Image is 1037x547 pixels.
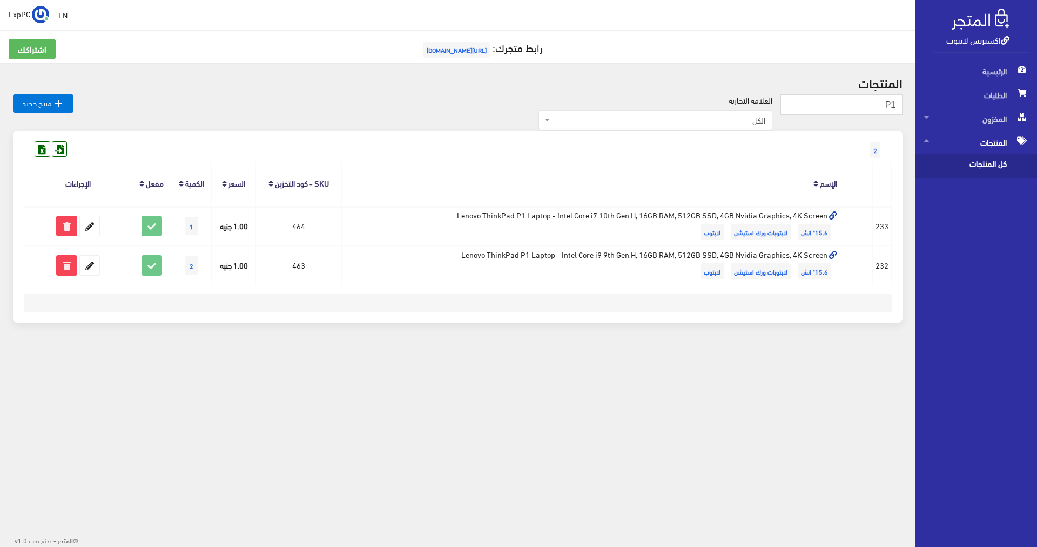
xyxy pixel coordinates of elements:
[146,175,164,190] a: مفعل
[423,42,490,58] span: [URL][DOMAIN_NAME]
[4,533,78,547] div: ©
[58,8,68,22] u: EN
[915,131,1037,154] a: المنتجات
[212,246,255,285] td: 1.00 جنيه
[915,59,1037,83] a: الرئيسية
[731,263,791,279] span: لابتوبات ورك استيشن
[820,175,837,190] a: الإسم
[9,39,56,59] a: اشتراكك
[915,154,1037,178] a: كل المنتجات
[946,32,1009,47] a: اكسبريس لابتوب
[870,142,880,158] span: 2
[701,224,724,240] span: لابتوب
[731,224,791,240] span: لابتوبات ورك استيشن
[780,94,903,115] input: بحث...
[924,131,1028,154] span: المنتجات
[185,217,198,235] span: 1
[552,115,765,126] span: الكل
[58,535,73,545] strong: المتجر
[228,175,245,190] a: السعر
[9,7,30,20] span: ExpPC
[915,107,1037,131] a: المخزون
[13,94,73,113] a: منتج جديد
[421,37,542,57] a: رابط متجرك:[URL][DOMAIN_NAME]
[13,473,54,514] iframe: Drift Widget Chat Controller
[255,206,341,245] td: 464
[54,5,72,25] a: EN
[185,256,198,275] span: 2
[52,97,65,110] i: 
[924,154,1006,178] span: كل المنتجات
[873,246,892,285] td: 232
[275,175,329,190] a: SKU - كود التخزين
[924,107,1028,131] span: المخزون
[798,263,831,279] span: 15.6" انش
[924,59,1028,83] span: الرئيسية
[952,9,1009,30] img: .
[341,206,840,245] td: Lenovo ThinkPad P1 Laptop - Intel Core i7 10th Gen H, 16GB RAM, 512GB SSD, 4GB Nvidia Graphics, 4...
[24,161,132,206] th: الإجراءات
[185,175,204,190] a: الكمية
[15,534,56,546] span: - صنع بحب v1.0
[212,206,255,245] td: 1.00 جنيه
[729,94,772,106] label: العلامة التجارية
[13,76,903,90] h2: المنتجات
[915,83,1037,107] a: الطلبات
[701,263,724,279] span: لابتوب
[341,246,840,285] td: Lenovo ThinkPad P1 Laptop - Intel Core i9 9th Gen H, 16GB RAM, 512GB SSD, 4GB Nvidia Graphics, 4K...
[873,206,892,245] td: 233
[924,83,1028,107] span: الطلبات
[255,246,341,285] td: 463
[32,6,49,23] img: ...
[798,224,831,240] span: 15.6" انش
[9,5,49,23] a: ... ExpPC
[538,110,772,131] span: الكل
